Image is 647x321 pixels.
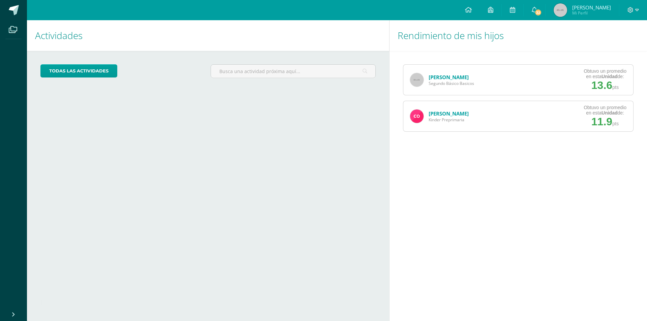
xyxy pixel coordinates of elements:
[584,68,626,79] div: Obtuvo un promedio en esta de:
[612,121,619,126] span: pts
[602,74,617,79] strong: Unidad
[429,117,469,123] span: Kinder Preprimaria
[429,81,474,86] span: Segundo Básico Basicos
[211,65,375,78] input: Busca una actividad próxima aquí...
[40,64,117,77] a: todas las Actividades
[591,79,612,91] span: 13.6
[429,110,469,117] a: [PERSON_NAME]
[572,4,611,11] span: [PERSON_NAME]
[591,116,612,128] span: 11.9
[410,73,424,87] img: 65x65
[584,105,626,116] div: Obtuvo un promedio en esta de:
[612,85,619,90] span: pts
[572,10,611,16] span: Mi Perfil
[35,20,381,51] h1: Actividades
[534,9,542,16] span: 32
[398,20,639,51] h1: Rendimiento de mis hijos
[429,74,469,81] a: [PERSON_NAME]
[410,109,424,123] img: c35e69a17382794246fcf3d7b0a66322.png
[602,110,617,116] strong: Unidad
[554,3,567,17] img: 45x45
